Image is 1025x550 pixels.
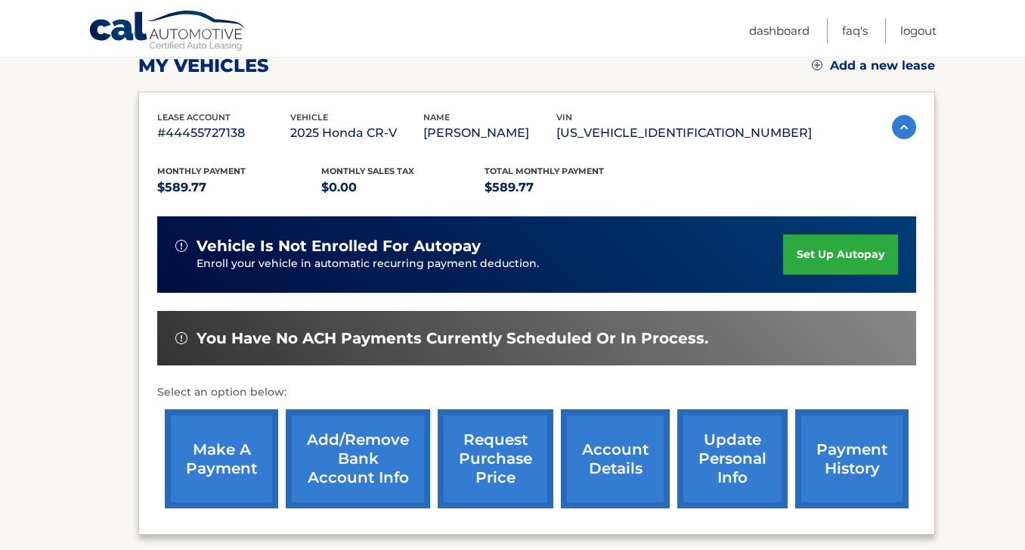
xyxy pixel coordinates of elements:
a: Add/Remove bank account info [286,409,430,508]
a: Dashboard [749,18,810,43]
img: accordion-active.svg [892,115,916,139]
span: vehicle is not enrolled for autopay [197,237,481,256]
a: Add a new lease [812,58,935,73]
p: 2025 Honda CR-V [290,123,423,144]
p: #44455727138 [157,123,290,144]
span: You have no ACH payments currently scheduled or in process. [197,329,708,348]
span: Monthly Payment [157,166,246,176]
p: Select an option below: [157,384,916,402]
a: make a payment [165,409,278,508]
img: add.svg [812,60,822,70]
img: alert-white.svg [175,240,187,252]
p: $589.77 [485,177,649,198]
span: vin [556,112,572,123]
a: set up autopay [783,235,898,275]
a: Cal Automotive [88,10,247,54]
img: alert-white.svg [175,332,187,344]
span: name [423,112,450,123]
p: Enroll your vehicle in automatic recurring payment deduction. [197,256,783,272]
a: Logout [900,18,937,43]
span: vehicle [290,112,328,123]
span: Total Monthly Payment [485,166,604,176]
a: FAQ's [842,18,868,43]
p: $589.77 [157,177,321,198]
a: request purchase price [438,409,553,508]
span: Monthly sales Tax [321,166,414,176]
a: payment history [795,409,909,508]
p: [PERSON_NAME] [423,123,556,144]
span: lease account [157,112,231,123]
a: account details [561,409,670,508]
p: [US_VEHICLE_IDENTIFICATION_NUMBER] [556,123,812,144]
a: update personal info [677,409,788,508]
h2: my vehicles [138,54,269,77]
p: $0.00 [321,177,485,198]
